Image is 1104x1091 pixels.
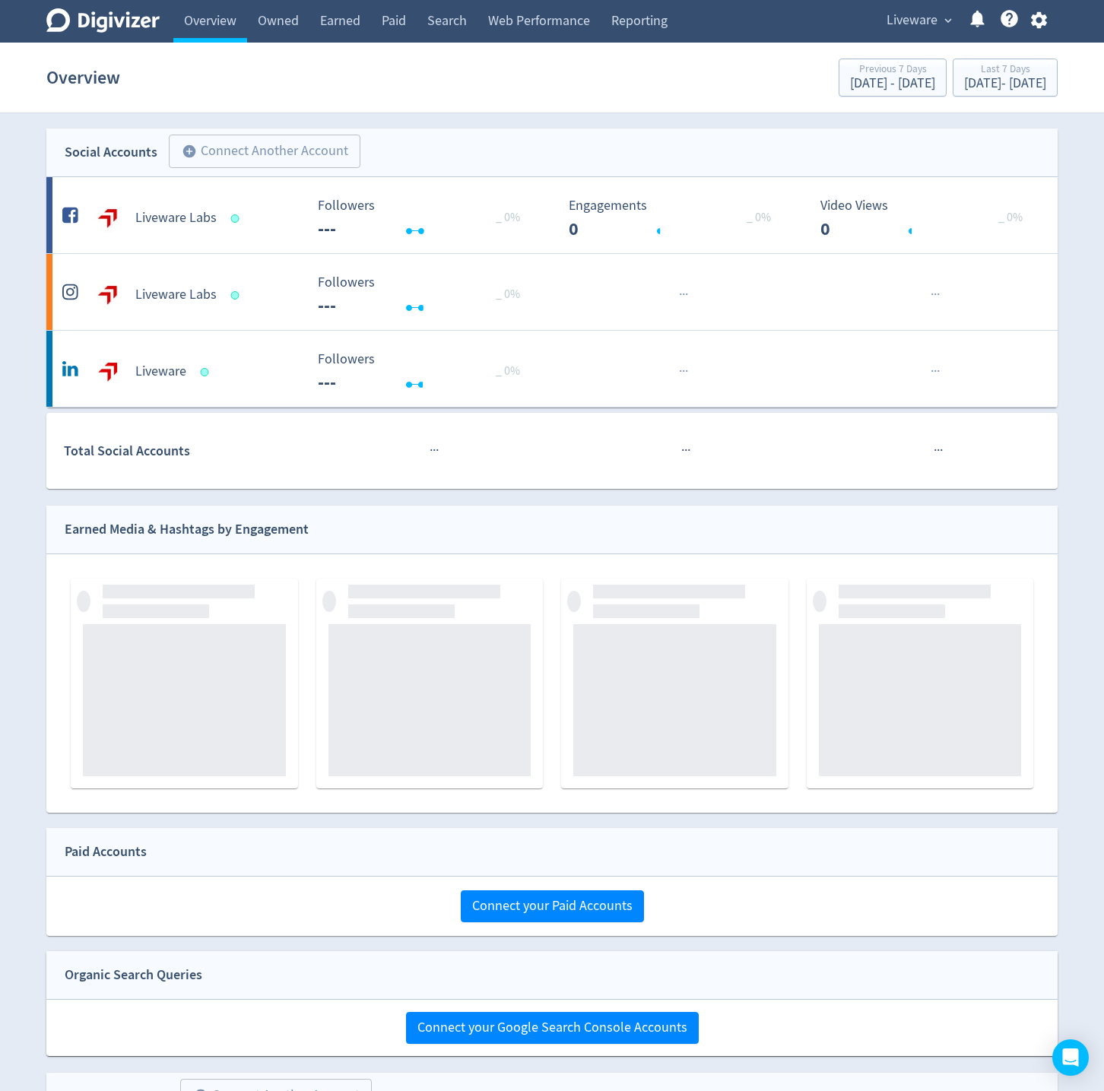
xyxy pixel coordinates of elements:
[934,441,937,460] span: ·
[887,8,937,33] span: Liveware
[93,357,123,387] img: Liveware undefined
[1052,1039,1089,1076] div: Open Intercom Messenger
[685,362,688,381] span: ·
[169,135,360,168] button: Connect Another Account
[682,285,685,304] span: ·
[561,198,789,239] svg: Engagements 0
[881,8,956,33] button: Liveware
[135,209,217,227] h5: Liveware Labs
[430,441,433,460] span: ·
[998,210,1023,225] span: _ 0%
[46,53,120,102] h1: Overview
[937,362,940,381] span: ·
[679,362,682,381] span: ·
[433,441,436,460] span: ·
[461,897,644,915] a: Connect your Paid Accounts
[472,899,633,913] span: Connect your Paid Accounts
[65,841,147,863] div: Paid Accounts
[93,203,123,233] img: Liveware Labs undefined
[417,1021,687,1035] span: Connect your Google Search Console Accounts
[157,137,360,168] a: Connect Another Account
[46,177,1058,253] a: Liveware Labs undefinedLiveware Labs Followers --- Followers --- _ 0% Engagements 0 Engagements 0...
[231,214,244,223] span: Data last synced: 19 Sep 2025, 12:03pm (AEST)
[135,363,186,381] h5: Liveware
[964,64,1046,77] div: Last 7 Days
[850,64,935,77] div: Previous 7 Days
[937,285,940,304] span: ·
[934,362,937,381] span: ·
[964,77,1046,90] div: [DATE] - [DATE]
[436,441,439,460] span: ·
[850,77,935,90] div: [DATE] - [DATE]
[65,519,309,541] div: Earned Media & Hashtags by Engagement
[231,291,244,300] span: Data last synced: 19 Sep 2025, 12:03pm (AEST)
[496,287,520,302] span: _ 0%
[310,352,538,392] svg: Followers ---
[839,59,947,97] button: Previous 7 Days[DATE] - [DATE]
[682,362,685,381] span: ·
[310,198,538,239] svg: Followers ---
[182,144,197,159] span: add_circle
[406,1012,699,1044] button: Connect your Google Search Console Accounts
[813,198,1041,239] svg: Video Views 0
[931,285,934,304] span: ·
[679,285,682,304] span: ·
[65,964,202,986] div: Organic Search Queries
[496,363,520,379] span: _ 0%
[941,14,955,27] span: expand_more
[934,285,937,304] span: ·
[201,368,214,376] span: Data last synced: 19 Sep 2025, 11:02am (AEST)
[681,441,684,460] span: ·
[65,141,157,163] div: Social Accounts
[46,254,1058,330] a: Liveware Labs undefinedLiveware Labs Followers --- Followers --- _ 0%······
[406,1019,699,1036] a: Connect your Google Search Console Accounts
[496,210,520,225] span: _ 0%
[953,59,1058,97] button: Last 7 Days[DATE]- [DATE]
[461,890,644,922] button: Connect your Paid Accounts
[93,280,123,310] img: Liveware Labs undefined
[310,275,538,316] svg: Followers ---
[685,285,688,304] span: ·
[64,440,306,462] div: Total Social Accounts
[687,441,690,460] span: ·
[937,441,940,460] span: ·
[135,286,217,304] h5: Liveware Labs
[747,210,771,225] span: _ 0%
[940,441,943,460] span: ·
[931,362,934,381] span: ·
[684,441,687,460] span: ·
[46,331,1058,407] a: Liveware undefinedLiveware Followers --- Followers --- _ 0%······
